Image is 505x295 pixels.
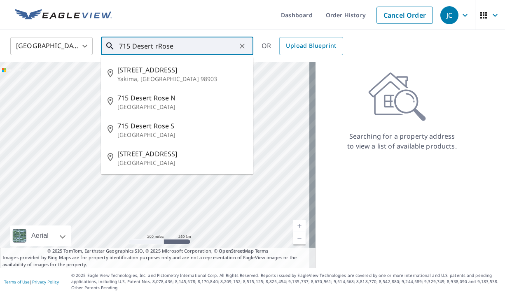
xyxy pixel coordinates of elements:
p: | [4,279,59,284]
p: Yakima, [GEOGRAPHIC_DATA] 98903 [117,75,247,83]
div: OR [262,37,343,55]
button: Clear [236,40,248,52]
a: Cancel Order [376,7,433,24]
p: [GEOGRAPHIC_DATA] [117,159,247,167]
a: Upload Blueprint [279,37,343,55]
img: EV Logo [15,9,112,21]
span: 715 Desert Rose S [117,121,247,131]
p: © 2025 Eagle View Technologies, Inc. and Pictometry International Corp. All Rights Reserved. Repo... [71,272,501,291]
span: [STREET_ADDRESS] [117,149,247,159]
p: [GEOGRAPHIC_DATA] [117,131,247,139]
span: 715 Desert Rose N [117,93,247,103]
a: Current Level 5, Zoom Out [293,232,306,244]
a: OpenStreetMap [219,248,253,254]
div: Aerial [10,225,71,246]
p: [GEOGRAPHIC_DATA] [117,103,247,111]
a: Current Level 5, Zoom In [293,220,306,232]
p: Searching for a property address to view a list of available products. [347,131,457,151]
span: © 2025 TomTom, Earthstar Geographics SIO, © 2025 Microsoft Corporation, © [47,248,269,255]
div: JC [440,6,458,24]
div: Aerial [29,225,51,246]
span: [STREET_ADDRESS] [117,65,247,75]
div: [GEOGRAPHIC_DATA] [10,35,93,58]
span: Upload Blueprint [286,41,336,51]
input: Search by address or latitude-longitude [119,35,236,58]
a: Terms [255,248,269,254]
a: Terms of Use [4,279,30,285]
a: Privacy Policy [32,279,59,285]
